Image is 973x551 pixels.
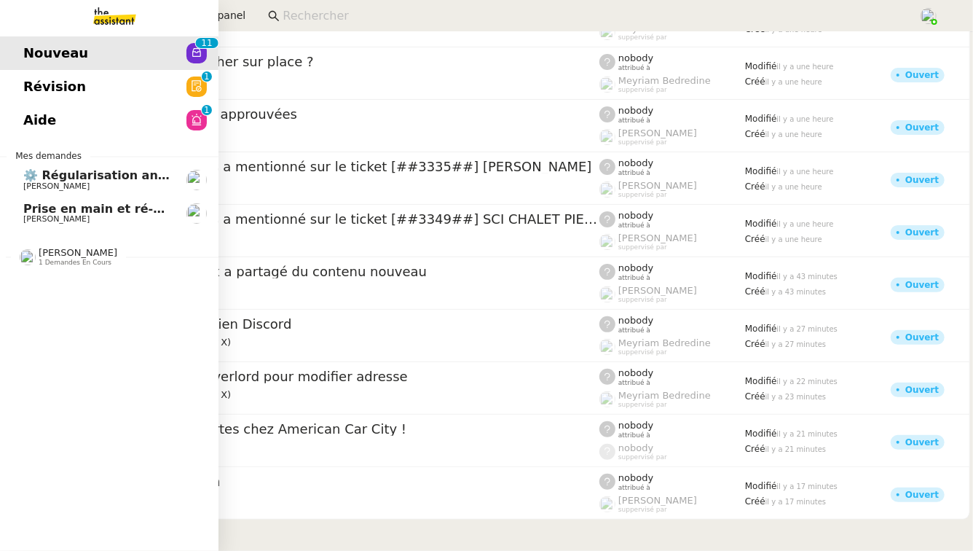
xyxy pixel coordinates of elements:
[75,160,599,173] span: [PERSON_NAME] vous a mentionné sur le ticket [##3335##] [PERSON_NAME]
[777,378,838,386] span: il y a 22 minutes
[618,367,653,378] span: nobody
[745,234,765,244] span: Créé
[765,130,822,138] span: il y a une heure
[618,52,653,63] span: nobody
[201,38,207,51] p: 1
[618,191,667,199] span: suppervisé par
[75,284,599,303] app-user-detailed-label: client
[202,105,212,115] nz-badge-sup: 1
[599,391,615,407] img: users%2FaellJyylmXSg4jqeVbanehhyYJm1%2Favatar%2Fprofile-pic%20(4).png
[75,442,599,461] app-user-detailed-label: client
[618,64,650,72] span: attribué à
[75,423,599,436] span: Journées portes ouvertes chez American Car City !
[618,472,653,483] span: nobody
[23,181,90,191] span: [PERSON_NAME]
[599,262,745,281] app-user-label: attribué à
[75,389,599,408] app-user-detailed-label: client
[599,234,615,250] img: users%2FyQfMwtYgTqhRP2YHWHmG2s2LYaD3%2Favatar%2Fprofile-pic.png
[618,210,653,221] span: nobody
[75,494,599,513] app-user-detailed-label: client
[618,379,650,387] span: attribué à
[905,176,939,184] div: Ouvert
[75,265,599,278] span: Guyacadeau_guyabox a partagé du contenu nouveau
[599,157,745,176] app-user-label: attribué à
[618,431,650,439] span: attribué à
[599,75,745,94] app-user-label: suppervisé par
[777,430,838,438] span: il y a 21 minutes
[207,38,213,51] p: 1
[599,285,745,304] app-user-label: suppervisé par
[765,288,827,296] span: il y a 43 minutes
[745,77,765,87] span: Créé
[618,157,653,168] span: nobody
[23,109,56,131] span: Aide
[618,420,653,431] span: nobody
[599,232,745,251] app-user-label: suppervisé par
[186,203,207,224] img: users%2FcRgg4TJXLQWrBH1iwK9wYfCha1e2%2Favatar%2Fc9d2fa25-7b78-4dd4-b0f3-ccfa08be62e5
[745,114,777,124] span: Modifié
[599,496,615,512] img: users%2FyQfMwtYgTqhRP2YHWHmG2s2LYaD3%2Favatar%2Fprofile-pic.png
[765,183,822,191] span: il y a une heure
[765,498,827,506] span: il y a 17 minutes
[618,222,650,230] span: attribué à
[765,235,822,243] span: il y a une heure
[745,271,777,281] span: Modifié
[75,337,599,356] app-user-detailed-label: client
[618,453,667,461] span: suppervisé par
[905,71,939,79] div: Ouvert
[905,228,939,237] div: Ouvert
[202,71,212,82] nz-badge-sup: 1
[599,337,745,356] app-user-label: suppervisé par
[618,390,711,401] span: Meyriam Bedredine
[618,128,697,138] span: [PERSON_NAME]
[618,506,667,514] span: suppervisé par
[23,214,90,224] span: [PERSON_NAME]
[745,24,765,34] span: Créé
[905,333,939,342] div: Ouvert
[599,180,745,199] app-user-label: suppervisé par
[75,108,599,121] span: Vos publicités ont été approuvées
[745,181,765,192] span: Créé
[186,170,207,190] img: users%2FcRgg4TJXLQWrBH1iwK9wYfCha1e2%2Favatar%2Fc9d2fa25-7b78-4dd4-b0f3-ccfa08be62e5
[618,296,667,304] span: suppervisé par
[905,123,939,132] div: Ouvert
[618,285,697,296] span: [PERSON_NAME]
[599,77,615,93] img: users%2FaellJyylmXSg4jqeVbanehhyYJm1%2Favatar%2Fprofile-pic%20(4).png
[75,179,599,198] app-user-detailed-label: client
[777,325,838,333] span: il y a 27 minutes
[39,259,111,267] span: 1 demandes en cours
[765,26,822,34] span: il y a une heure
[745,61,777,71] span: Modifié
[618,138,667,146] span: suppervisé par
[618,232,697,243] span: [PERSON_NAME]
[599,367,745,386] app-user-label: attribué à
[618,348,667,356] span: suppervisé par
[39,247,117,258] span: [PERSON_NAME]
[75,370,599,383] span: Demander support Overlord pour modifier adresse
[618,484,650,492] span: attribué à
[745,496,765,507] span: Créé
[745,129,765,139] span: Créé
[599,210,745,229] app-user-label: attribué à
[618,262,653,273] span: nobody
[20,249,36,265] img: users%2FyQfMwtYgTqhRP2YHWHmG2s2LYaD3%2Favatar%2Fprofile-pic.png
[745,429,777,439] span: Modifié
[745,391,765,402] span: Créé
[195,38,218,48] nz-badge-sup: 11
[75,213,599,226] span: [PERSON_NAME] vous a mentionné sur le ticket [##3349##] SCI CHALET PIERRE
[75,232,599,251] app-user-detailed-label: client
[75,127,599,146] app-user-detailed-label: client
[283,7,904,26] input: Rechercher
[599,181,615,198] img: users%2FyQfMwtYgTqhRP2YHWHmG2s2LYaD3%2Favatar%2Fprofile-pic.png
[745,339,765,349] span: Créé
[921,8,937,24] img: users%2FPPrFYTsEAUgQy5cK5MCpqKbOX8K2%2Favatar%2FCapture%20d%E2%80%99e%CC%81cran%202023-06-05%20a%...
[599,472,745,491] app-user-label: attribué à
[75,475,599,488] span: Alert: Suspicious login
[745,376,777,386] span: Modifié
[618,495,697,506] span: [PERSON_NAME]
[745,219,777,229] span: Modifié
[618,105,653,116] span: nobody
[75,74,599,93] app-user-detailed-label: client
[75,318,599,331] span: Envoyer un nouveau lien Discord
[618,243,667,251] span: suppervisé par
